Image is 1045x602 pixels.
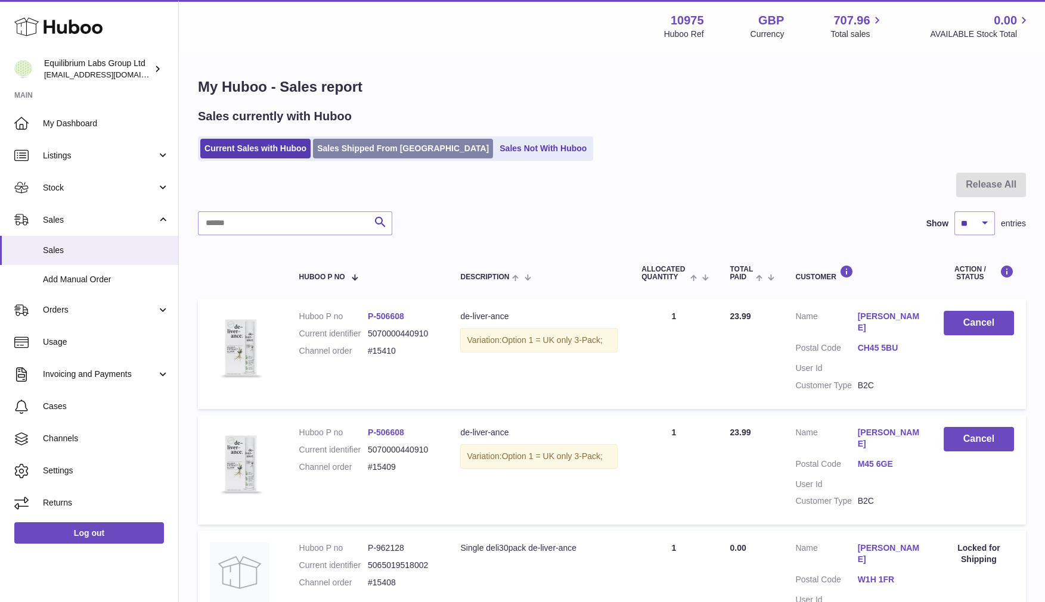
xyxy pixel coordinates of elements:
div: Huboo Ref [664,29,704,40]
span: Huboo P no [299,273,345,281]
td: 1 [630,415,718,525]
div: Variation: [460,444,618,469]
dd: 5065019518002 [368,560,436,571]
label: Show [926,218,948,229]
dt: Postal Code [795,574,857,588]
span: entries [1001,218,1026,229]
img: 3PackDeliverance_Front.jpg [210,311,269,385]
dt: Postal Code [795,458,857,473]
span: 707.96 [833,13,870,29]
dt: Huboo P no [299,427,368,438]
span: Add Manual Order [43,274,169,285]
a: [PERSON_NAME] [858,427,920,450]
div: Variation: [460,328,618,353]
dt: Huboo P no [299,542,368,554]
span: Orders [43,304,157,316]
div: Single deli30pack de-liver-ance [460,542,618,554]
div: Equilibrium Labs Group Ltd [44,58,151,80]
dt: Current identifier [299,444,368,456]
a: CH45 5BU [858,342,920,354]
dt: Customer Type [795,380,857,391]
dt: Name [795,311,857,336]
span: Returns [43,497,169,509]
span: Listings [43,150,157,161]
h2: Sales currently with Huboo [198,108,352,124]
a: [PERSON_NAME] [858,311,920,333]
span: Usage [43,336,169,348]
span: ALLOCATED Quantity [641,266,687,281]
dd: B2C [858,495,920,507]
span: Stock [43,182,157,194]
span: Sales [43,245,169,256]
span: Cases [43,401,169,412]
span: Option 1 = UK only 3-Pack; [502,335,603,345]
span: Sales [43,214,157,226]
span: AVAILABLE Stock Total [930,29,1031,40]
img: no-photo.jpg [210,542,269,602]
strong: 10975 [671,13,704,29]
div: Currency [751,29,784,40]
a: W1H 1FR [858,574,920,585]
img: huboo@equilibriumlabs.com [14,60,32,78]
div: Customer [795,265,919,281]
div: Locked for Shipping [944,542,1014,565]
span: 23.99 [730,428,751,437]
dd: 5070000440910 [368,328,436,339]
a: [PERSON_NAME] [858,542,920,565]
div: de-liver-ance [460,311,618,322]
span: 0.00 [730,543,746,553]
a: 707.96 Total sales [830,13,883,40]
div: Action / Status [944,265,1014,281]
a: Log out [14,522,164,544]
button: Cancel [944,311,1014,335]
span: Settings [43,465,169,476]
dd: 5070000440910 [368,444,436,456]
dt: Channel order [299,345,368,357]
h1: My Huboo - Sales report [198,77,1026,96]
dt: User Id [795,363,857,374]
span: Total sales [830,29,883,40]
span: [EMAIL_ADDRESS][DOMAIN_NAME] [44,70,175,79]
dt: Customer Type [795,495,857,507]
a: Current Sales with Huboo [200,139,311,158]
dd: #15410 [368,345,436,357]
img: 3PackDeliverance_Front.jpg [210,427,269,501]
dt: Postal Code [795,342,857,357]
dt: Name [795,427,857,453]
a: 0.00 AVAILABLE Stock Total [930,13,1031,40]
dd: P-962128 [368,542,436,554]
a: P-506608 [368,311,404,321]
dt: Name [795,542,857,568]
button: Cancel [944,427,1014,451]
div: de-liver-ance [460,427,618,438]
span: 23.99 [730,311,751,321]
a: M45 6GE [858,458,920,470]
dt: Channel order [299,577,368,588]
a: P-506608 [368,428,404,437]
a: Sales Shipped From [GEOGRAPHIC_DATA] [313,139,493,158]
td: 1 [630,299,718,408]
strong: GBP [758,13,784,29]
dt: Current identifier [299,560,368,571]
dt: Huboo P no [299,311,368,322]
span: Total paid [730,266,753,281]
span: Invoicing and Payments [43,369,157,380]
dd: B2C [858,380,920,391]
span: Channels [43,433,169,444]
span: Description [460,273,509,281]
a: Sales Not With Huboo [495,139,591,158]
dt: Current identifier [299,328,368,339]
span: My Dashboard [43,118,169,129]
dd: #15409 [368,461,436,473]
span: Option 1 = UK only 3-Pack; [502,451,603,461]
dt: Channel order [299,461,368,473]
span: 0.00 [994,13,1017,29]
dt: User Id [795,479,857,490]
dd: #15408 [368,577,436,588]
